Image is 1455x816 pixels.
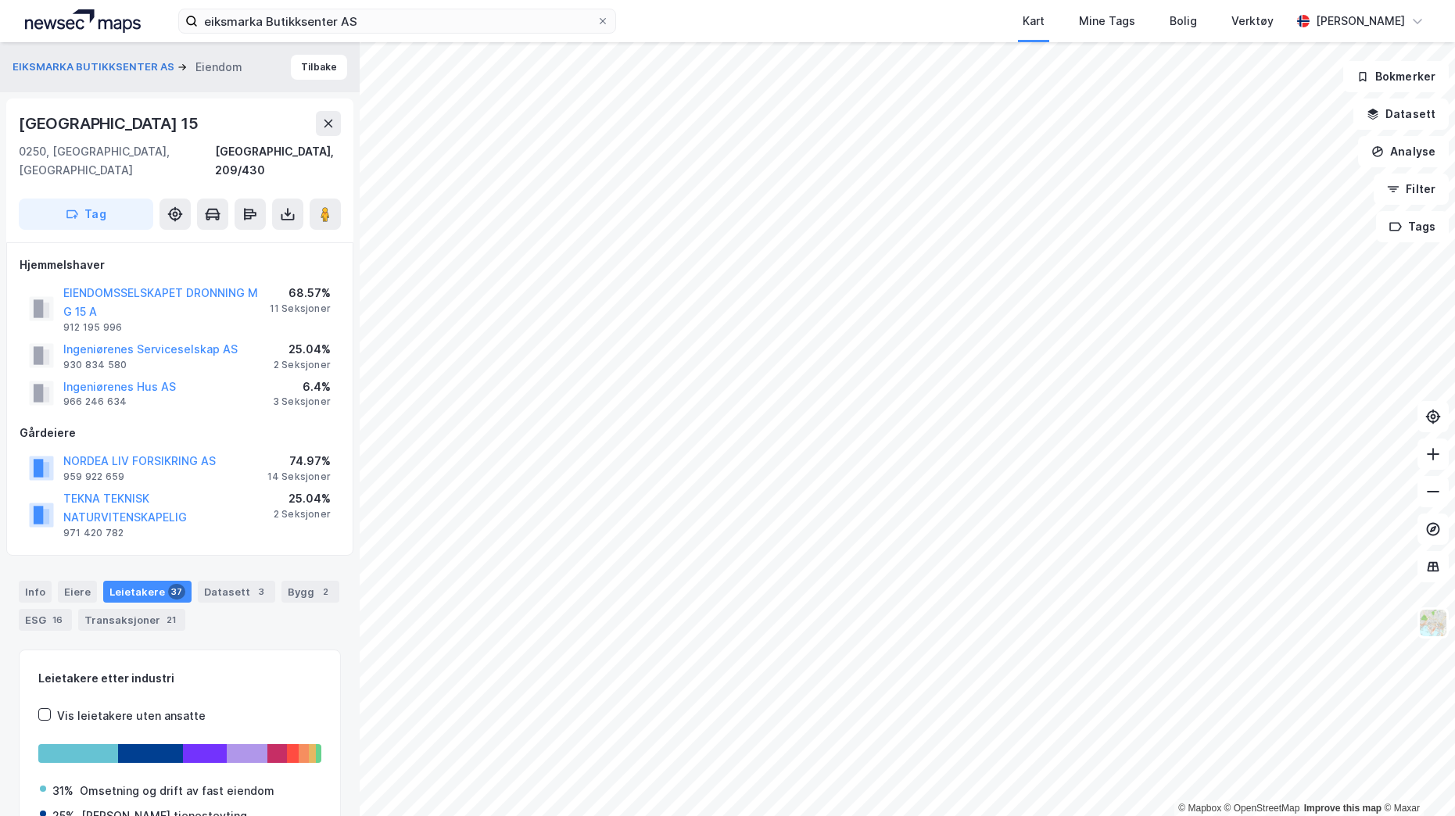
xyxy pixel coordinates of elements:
[1231,12,1274,30] div: Verktøy
[1304,803,1382,814] a: Improve this map
[80,782,274,800] div: Omsetning og drift av fast eiendom
[274,489,331,508] div: 25.04%
[63,527,124,539] div: 971 420 782
[1377,741,1455,816] iframe: Chat Widget
[19,609,72,631] div: ESG
[317,584,333,599] div: 2
[1170,12,1197,30] div: Bolig
[215,142,341,180] div: [GEOGRAPHIC_DATA], 209/430
[1343,61,1449,92] button: Bokmerker
[25,9,141,33] img: logo.a4113a55bc3d86da70a041830d287a7e.svg
[63,395,127,408] div: 966 246 634
[1224,803,1300,814] a: OpenStreetMap
[58,581,97,603] div: Eiere
[198,581,275,603] div: Datasett
[195,58,242,77] div: Eiendom
[103,581,192,603] div: Leietakere
[20,256,340,274] div: Hjemmelshaver
[198,9,597,33] input: Søk på adresse, matrikkel, gårdeiere, leietakere eller personer
[13,59,177,75] button: EIKSMARKA BUTIKKSENTER AS
[163,612,179,628] div: 21
[63,321,122,334] div: 912 195 996
[281,581,339,603] div: Bygg
[1079,12,1135,30] div: Mine Tags
[57,707,206,725] div: Vis leietakere uten ansatte
[52,782,73,800] div: 31%
[20,424,340,442] div: Gårdeiere
[78,609,185,631] div: Transaksjoner
[63,359,127,371] div: 930 834 580
[1316,12,1405,30] div: [PERSON_NAME]
[291,55,347,80] button: Tilbake
[1023,12,1045,30] div: Kart
[63,471,124,483] div: 959 922 659
[19,142,215,180] div: 0250, [GEOGRAPHIC_DATA], [GEOGRAPHIC_DATA]
[274,359,331,371] div: 2 Seksjoner
[1376,211,1449,242] button: Tags
[273,395,331,408] div: 3 Seksjoner
[1358,136,1449,167] button: Analyse
[19,111,202,136] div: [GEOGRAPHIC_DATA] 15
[267,452,331,471] div: 74.97%
[253,584,269,599] div: 3
[1353,98,1449,130] button: Datasett
[168,584,185,599] div: 37
[267,471,331,483] div: 14 Seksjoner
[270,284,331,302] div: 68.57%
[1418,608,1448,638] img: Z
[1374,174,1449,205] button: Filter
[274,340,331,359] div: 25.04%
[270,302,331,315] div: 11 Seksjoner
[49,612,66,628] div: 16
[273,378,331,396] div: 6.4%
[19,199,153,230] button: Tag
[1178,803,1221,814] a: Mapbox
[19,581,52,603] div: Info
[38,669,321,688] div: Leietakere etter industri
[274,508,331,521] div: 2 Seksjoner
